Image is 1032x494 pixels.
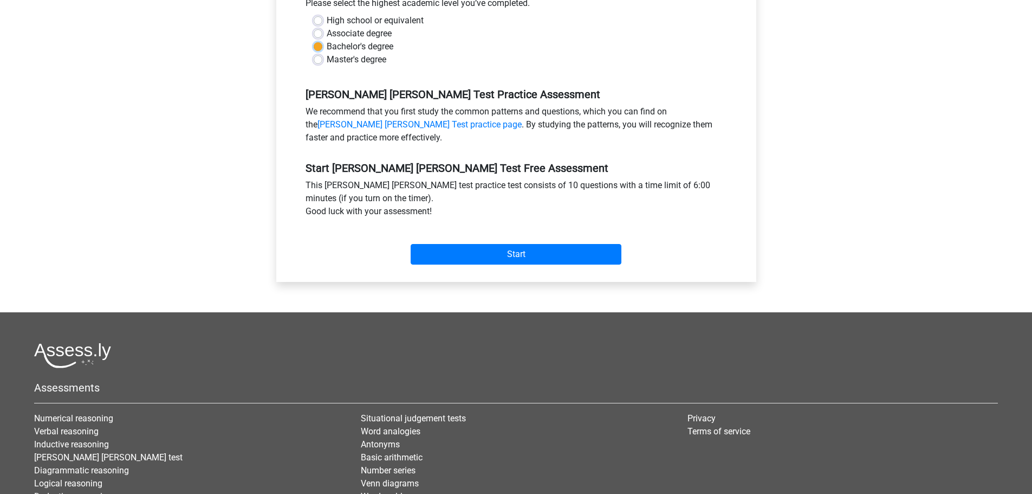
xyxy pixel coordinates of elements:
[361,413,466,424] a: Situational judgement tests
[687,426,750,437] a: Terms of service
[361,452,423,463] a: Basic arithmetic
[361,426,420,437] a: Word analogies
[687,413,716,424] a: Privacy
[34,439,109,450] a: Inductive reasoning
[306,162,727,175] h5: Start [PERSON_NAME] [PERSON_NAME] Test Free Assessment
[34,478,102,489] a: Logical reasoning
[361,478,419,489] a: Venn diagrams
[361,439,400,450] a: Antonyms
[327,53,386,66] label: Master's degree
[327,40,393,53] label: Bachelor's degree
[317,119,522,130] a: [PERSON_NAME] [PERSON_NAME] Test practice page
[34,413,113,424] a: Numerical reasoning
[34,381,998,394] h5: Assessments
[327,27,392,40] label: Associate degree
[34,452,183,463] a: [PERSON_NAME] [PERSON_NAME] test
[297,105,735,149] div: We recommend that you first study the common patterns and questions, which you can find on the . ...
[34,426,99,437] a: Verbal reasoning
[34,343,111,368] img: Assessly logo
[34,465,129,476] a: Diagrammatic reasoning
[327,14,424,27] label: High school or equivalent
[297,179,735,222] div: This [PERSON_NAME] [PERSON_NAME] test practice test consists of 10 questions with a time limit of...
[411,244,621,265] input: Start
[361,465,416,476] a: Number series
[306,88,727,101] h5: [PERSON_NAME] [PERSON_NAME] Test Practice Assessment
